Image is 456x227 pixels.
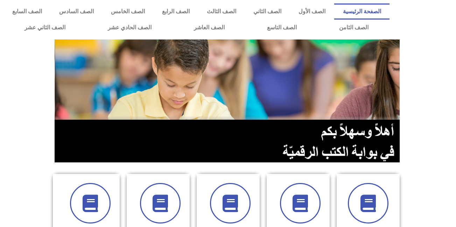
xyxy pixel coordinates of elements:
a: الصف الثاني [245,3,290,20]
a: الصف الثالث [198,3,245,20]
a: الصف الثاني عشر [3,20,87,36]
a: الصف العاشر [173,20,246,36]
a: الصفحة الرئيسية [334,3,390,20]
a: الصف السادس [50,3,102,20]
a: الصف الرابع [153,3,198,20]
a: الصف الثامن [318,20,390,36]
a: الصف التاسع [246,20,318,36]
a: الصف الخامس [102,3,153,20]
a: الصف السابع [3,3,50,20]
a: الصف الحادي عشر [87,20,173,36]
a: الصف الأول [290,3,334,20]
